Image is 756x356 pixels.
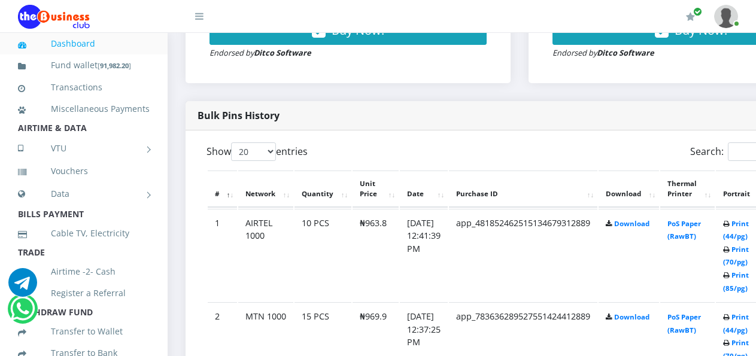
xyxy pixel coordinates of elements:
[254,47,311,58] strong: Ditco Software
[208,209,237,302] td: 1
[18,51,150,80] a: Fund wallet[91,982.20]
[100,61,129,70] b: 91,982.20
[667,312,701,334] a: PoS Paper (RawBT)
[98,61,131,70] small: [ ]
[723,312,749,334] a: Print (44/pg)
[294,171,351,208] th: Quantity: activate to sort column ascending
[231,142,276,161] select: Showentries
[238,209,293,302] td: AIRTEL 1000
[18,258,150,285] a: Airtime -2- Cash
[552,47,654,58] small: Endorsed by
[207,142,308,161] label: Show entries
[18,220,150,247] a: Cable TV, Electricity
[449,209,597,302] td: app_481852462515134679312889
[8,277,37,297] a: Chat for support
[18,74,150,101] a: Transactions
[18,318,150,345] a: Transfer to Wallet
[723,219,749,241] a: Print (44/pg)
[210,47,311,58] small: Endorsed by
[238,171,293,208] th: Network: activate to sort column ascending
[294,209,351,302] td: 10 PCS
[614,312,649,321] a: Download
[353,171,399,208] th: Unit Price: activate to sort column ascending
[723,245,749,267] a: Print (70/pg)
[18,30,150,57] a: Dashboard
[10,303,35,323] a: Chat for support
[198,109,280,122] strong: Bulk Pins History
[18,5,90,29] img: Logo
[599,171,659,208] th: Download: activate to sort column ascending
[400,209,448,302] td: [DATE] 12:41:39 PM
[675,22,727,38] span: Buy Now!
[667,219,701,241] a: PoS Paper (RawBT)
[18,95,150,123] a: Miscellaneous Payments
[18,157,150,185] a: Vouchers
[723,270,749,293] a: Print (85/pg)
[18,133,150,163] a: VTU
[449,171,597,208] th: Purchase ID: activate to sort column ascending
[660,171,715,208] th: Thermal Printer: activate to sort column ascending
[18,179,150,209] a: Data
[597,47,654,58] strong: Ditco Software
[18,279,150,307] a: Register a Referral
[208,171,237,208] th: #: activate to sort column descending
[400,171,448,208] th: Date: activate to sort column ascending
[332,22,384,38] span: Buy Now!
[614,219,649,228] a: Download
[693,7,702,16] span: Renew/Upgrade Subscription
[353,209,399,302] td: ₦963.8
[714,5,738,28] img: User
[686,12,695,22] i: Renew/Upgrade Subscription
